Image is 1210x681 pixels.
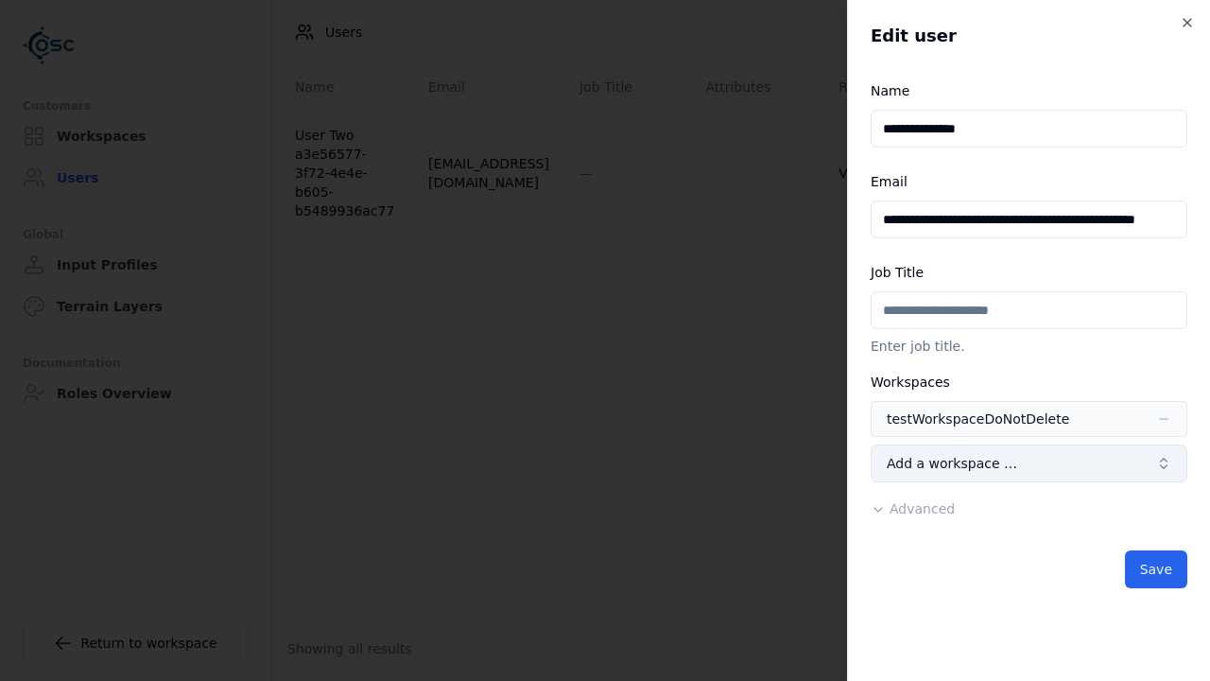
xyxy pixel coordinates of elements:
[871,337,1187,356] p: Enter job title.
[871,375,950,390] label: Workspaces
[887,454,1017,473] span: Add a workspace …
[871,174,907,189] label: Email
[871,83,909,98] label: Name
[871,265,924,280] label: Job Title
[1125,550,1187,588] button: Save
[887,410,1069,428] div: testWorkspaceDoNotDelete
[871,23,1187,49] h2: Edit user
[890,501,955,516] span: Advanced
[871,499,955,518] button: Advanced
